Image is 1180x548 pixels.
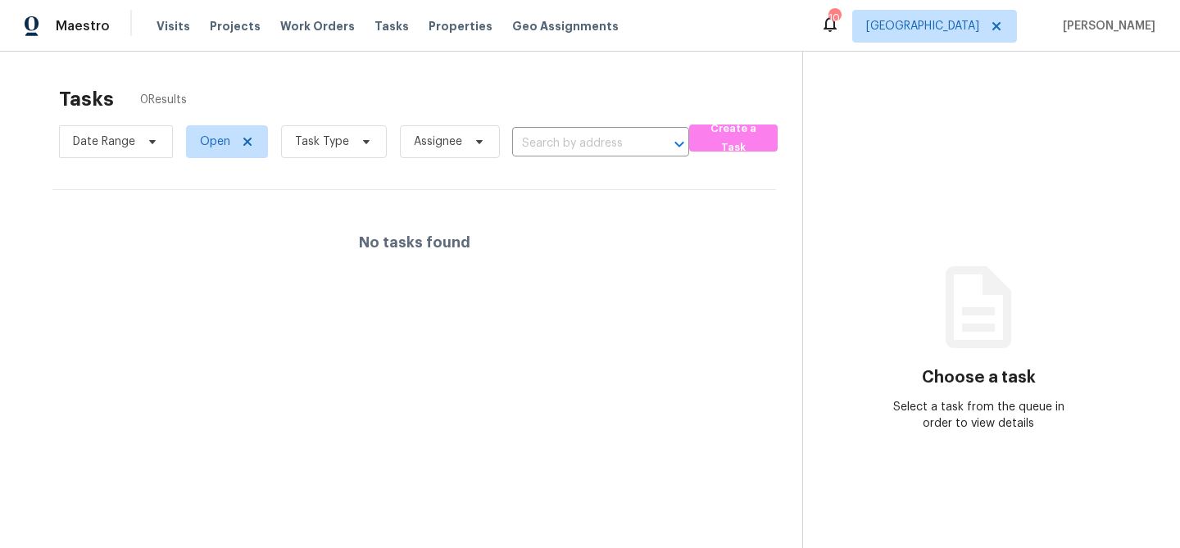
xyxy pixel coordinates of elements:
button: Open [668,133,691,156]
span: Geo Assignments [512,18,619,34]
span: Visits [157,18,190,34]
span: Date Range [73,134,135,150]
span: 0 Results [140,92,187,108]
span: Tasks [374,20,409,32]
h4: No tasks found [359,234,470,251]
h2: Tasks [59,91,114,107]
button: Create a Task [689,125,778,152]
span: Work Orders [280,18,355,34]
span: Create a Task [697,120,769,157]
div: 10 [828,10,840,26]
h3: Choose a task [922,369,1036,386]
span: Properties [429,18,492,34]
span: Projects [210,18,261,34]
span: Open [200,134,230,150]
div: Select a task from the queue in order to view details [891,399,1066,432]
span: [PERSON_NAME] [1056,18,1155,34]
span: Assignee [414,134,462,150]
span: [GEOGRAPHIC_DATA] [866,18,979,34]
span: Maestro [56,18,110,34]
input: Search by address [512,131,643,156]
span: Task Type [295,134,349,150]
